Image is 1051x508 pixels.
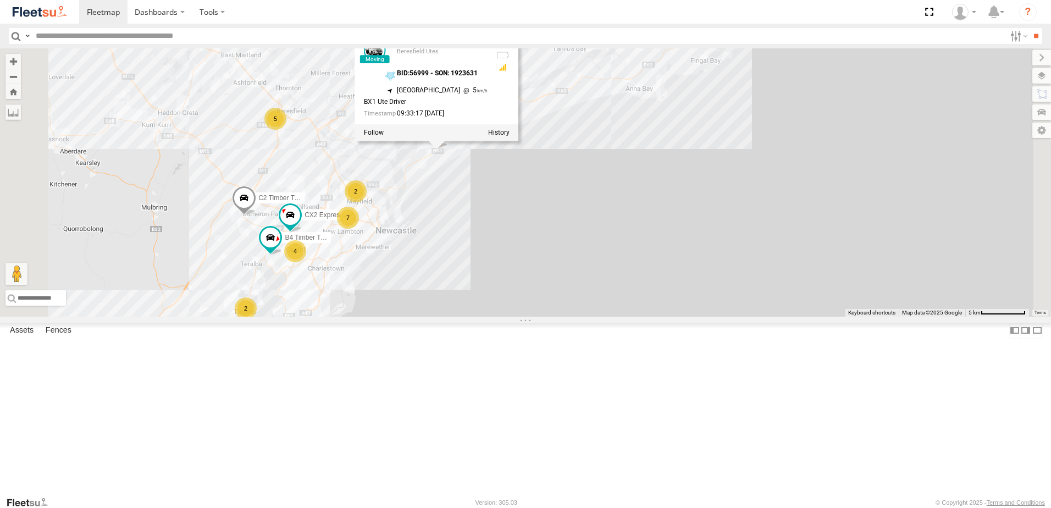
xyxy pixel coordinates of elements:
[475,499,517,506] div: Version: 305.03
[337,207,359,229] div: 7
[987,499,1045,506] a: Terms and Conditions
[23,28,32,44] label: Search Query
[5,263,27,285] button: Drag Pegman onto the map to open Street View
[5,84,21,99] button: Zoom Home
[264,108,286,130] div: 5
[1032,123,1051,138] label: Map Settings
[1032,323,1043,339] label: Hide Summary Table
[496,63,510,72] div: GSM Signal = 3
[285,234,333,241] span: B4 Timber Truck
[848,309,895,317] button: Keyboard shortcuts
[1035,311,1046,315] a: Terms
[345,180,367,202] div: 2
[460,87,488,95] span: 5
[948,4,980,20] div: Oliver Lees
[1019,3,1037,21] i: ?
[364,99,488,106] div: BX1 Ute Driver
[936,499,1045,506] div: © Copyright 2025 -
[5,104,21,120] label: Measure
[305,211,355,219] span: CX2 Express Ute
[488,129,510,136] label: View Asset History
[4,323,39,338] label: Assets
[6,497,57,508] a: Visit our Website
[397,87,460,95] span: [GEOGRAPHIC_DATA]
[1020,323,1031,339] label: Dock Summary Table to the Right
[902,310,962,316] span: Map data ©2025 Google
[364,111,488,118] div: Date/time of location update
[496,51,510,60] div: No battery health information received from this device.
[969,310,981,316] span: 5 km
[1009,323,1020,339] label: Dock Summary Table to the Left
[235,297,257,319] div: 2
[1006,28,1030,44] label: Search Filter Options
[397,49,488,56] div: Beresfield Utes
[5,69,21,84] button: Zoom out
[40,323,77,338] label: Fences
[284,240,306,262] div: 4
[397,70,488,77] div: BID:56999 - SON: 1923631
[258,194,307,202] span: C2 Timber Truck
[364,129,384,136] label: Realtime tracking of Asset
[11,4,68,19] img: fleetsu-logo-horizontal.svg
[5,54,21,69] button: Zoom in
[965,309,1029,317] button: Map Scale: 5 km per 78 pixels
